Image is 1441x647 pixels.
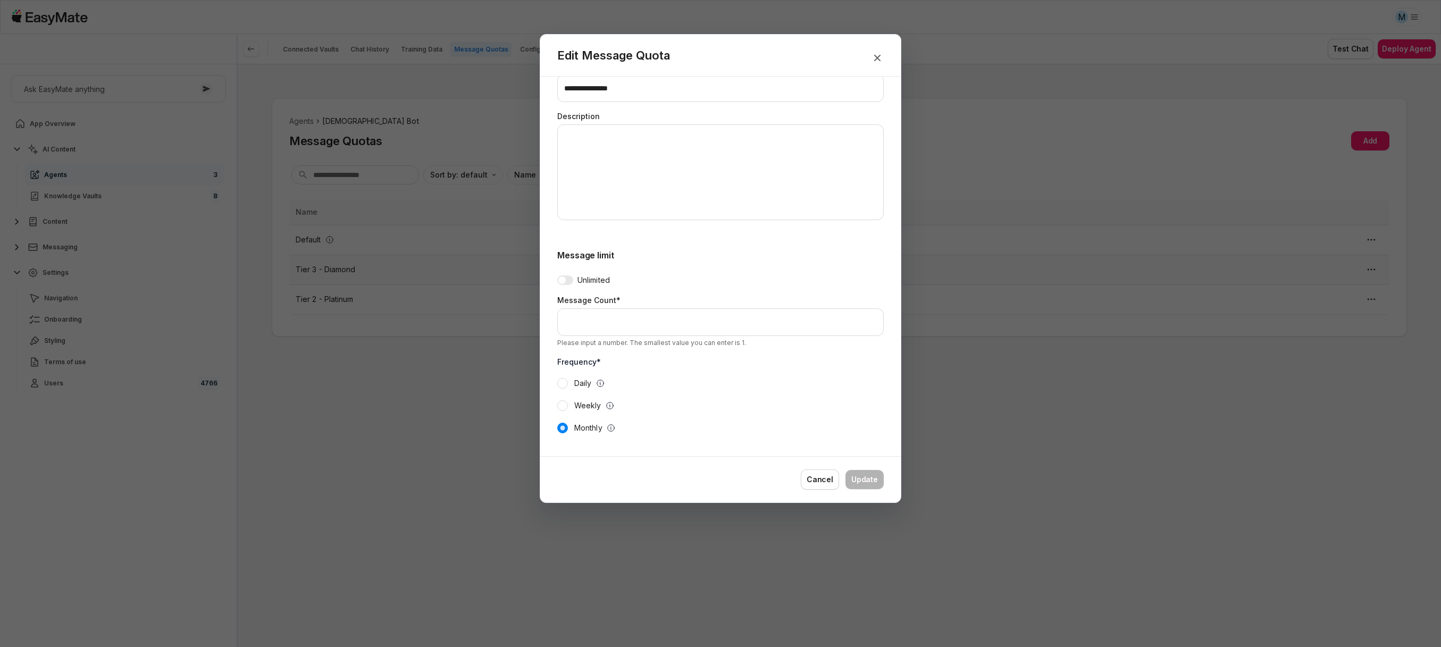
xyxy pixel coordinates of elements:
[557,338,884,348] p: Please input a number. The smallest value you can enter is 1.
[557,249,884,262] p: Message limit
[574,422,602,434] p: Monthly
[574,400,601,411] p: Weekly
[577,274,610,286] p: Unlimited
[801,469,839,490] button: Cancel
[557,47,670,63] div: Edit Message Quota
[557,356,884,368] p: Frequency*
[574,377,592,389] p: Daily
